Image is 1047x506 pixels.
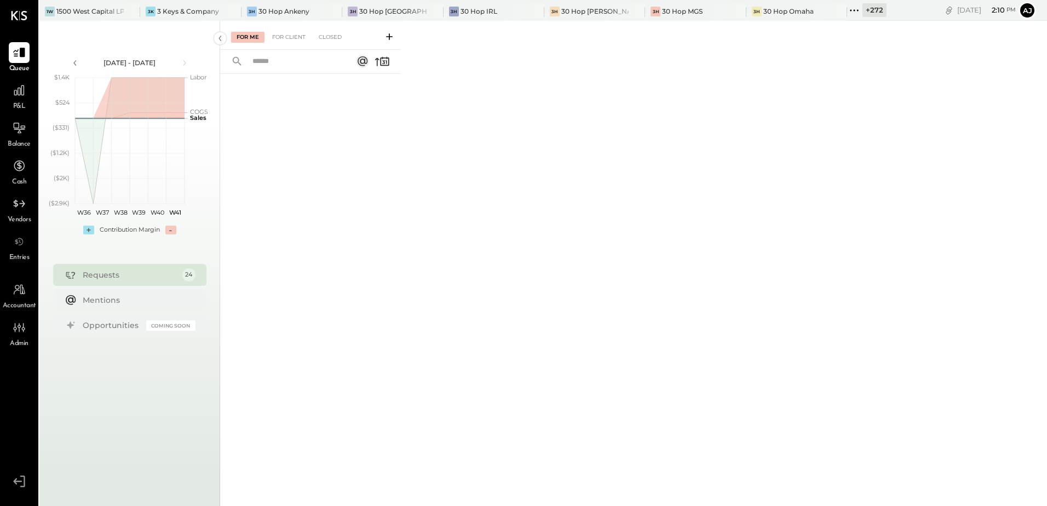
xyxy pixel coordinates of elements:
div: 30 Hop [GEOGRAPHIC_DATA] [359,7,427,16]
div: Requests [83,269,177,280]
a: Balance [1,118,38,150]
text: Sales [190,114,206,122]
div: [DATE] [957,5,1016,15]
div: 1500 West Capital LP [56,7,124,16]
div: Mentions [83,295,190,306]
span: Entries [9,253,30,263]
text: ($331) [53,124,70,131]
a: P&L [1,80,38,112]
div: 30 Hop IRL [461,7,497,16]
text: W38 [113,209,127,216]
text: W41 [169,209,181,216]
div: - [165,226,176,234]
span: Queue [9,64,30,74]
div: 30 Hop [PERSON_NAME] Summit [561,7,629,16]
div: 3H [247,7,257,16]
text: $1.4K [54,73,70,81]
span: Admin [10,339,28,349]
div: 30 Hop MGS [662,7,703,16]
text: ($2.9K) [49,199,70,207]
text: COGS [190,108,208,116]
div: For Me [231,32,264,43]
div: 3H [651,7,660,16]
div: 3H [550,7,560,16]
div: 1W [45,7,55,16]
div: 3K [146,7,156,16]
div: [DATE] - [DATE] [83,58,176,67]
div: 3H [449,7,459,16]
div: + 272 [862,3,887,17]
div: Contribution Margin [100,226,160,234]
text: W37 [96,209,109,216]
span: Accountant [3,301,36,311]
span: P&L [13,102,26,112]
text: ($2K) [54,174,70,182]
a: Queue [1,42,38,74]
a: Admin [1,317,38,349]
span: Cash [12,177,26,187]
text: W36 [77,209,91,216]
div: Coming Soon [146,320,195,331]
a: Vendors [1,193,38,225]
div: Closed [313,32,347,43]
div: 30 Hop Omaha [763,7,814,16]
div: 24 [182,268,195,281]
a: Accountant [1,279,38,311]
span: Balance [8,140,31,150]
text: $524 [55,99,70,106]
div: + [83,226,94,234]
a: Entries [1,231,38,263]
span: Vendors [8,215,31,225]
text: W39 [132,209,146,216]
div: copy link [944,4,954,16]
text: Labor [190,73,206,81]
text: ($1.2K) [50,149,70,157]
text: W40 [150,209,164,216]
a: Cash [1,156,38,187]
div: 3H [752,7,762,16]
div: For Client [267,32,311,43]
button: Aj [1019,2,1036,19]
div: 3 Keys & Company [157,7,219,16]
div: 3H [348,7,358,16]
div: 30 Hop Ankeny [258,7,309,16]
div: Opportunities [83,320,141,331]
